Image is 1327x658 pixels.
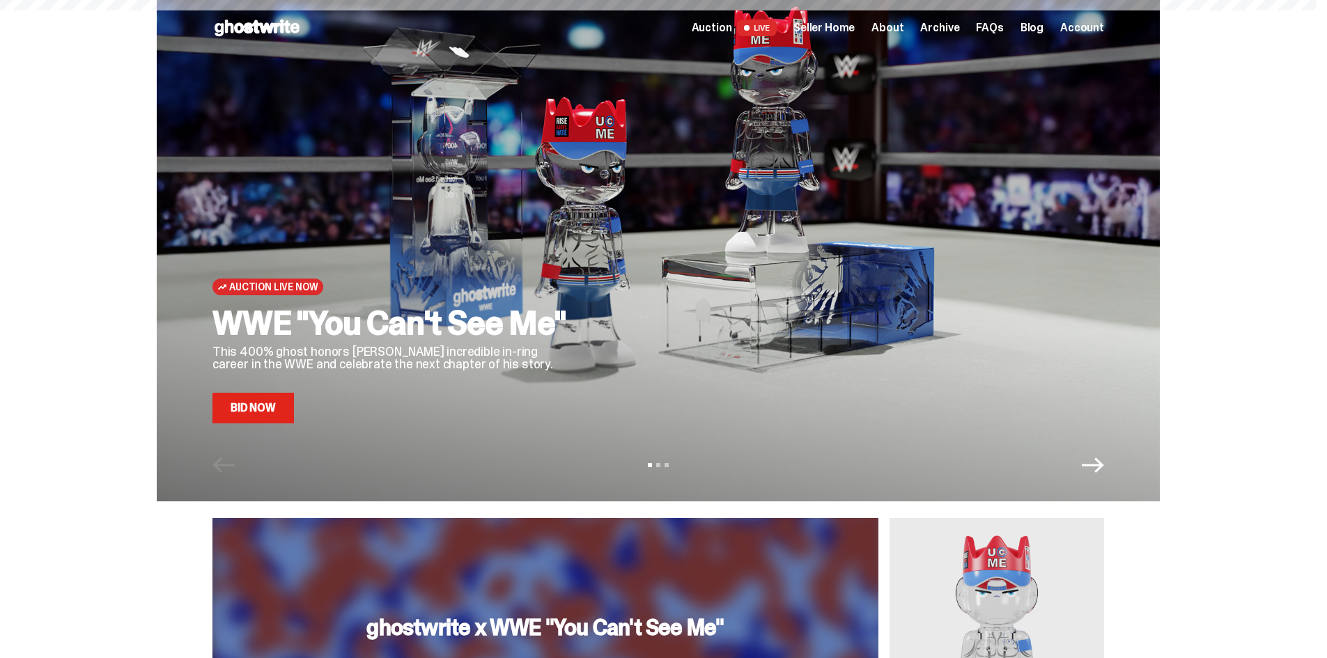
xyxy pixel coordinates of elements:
span: LIVE [737,19,777,36]
a: About [871,22,903,33]
button: Next [1082,454,1104,476]
a: Bid Now [212,393,294,423]
span: Auction [692,22,732,33]
a: Archive [920,22,959,33]
span: Auction Live Now [229,281,318,292]
h2: WWE "You Can't See Me" [212,306,575,340]
a: Account [1060,22,1104,33]
a: Blog [1021,22,1043,33]
h3: ghostwrite x WWE "You Can't See Me" [366,616,724,639]
a: Auction LIVE [692,19,777,36]
button: View slide 3 [665,463,669,467]
button: View slide 2 [656,463,660,467]
a: Seller Home [793,22,855,33]
p: This 400% ghost honors [PERSON_NAME] incredible in-ring career in the WWE and celebrate the next ... [212,345,575,370]
a: FAQs [976,22,1003,33]
button: View slide 1 [648,463,652,467]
